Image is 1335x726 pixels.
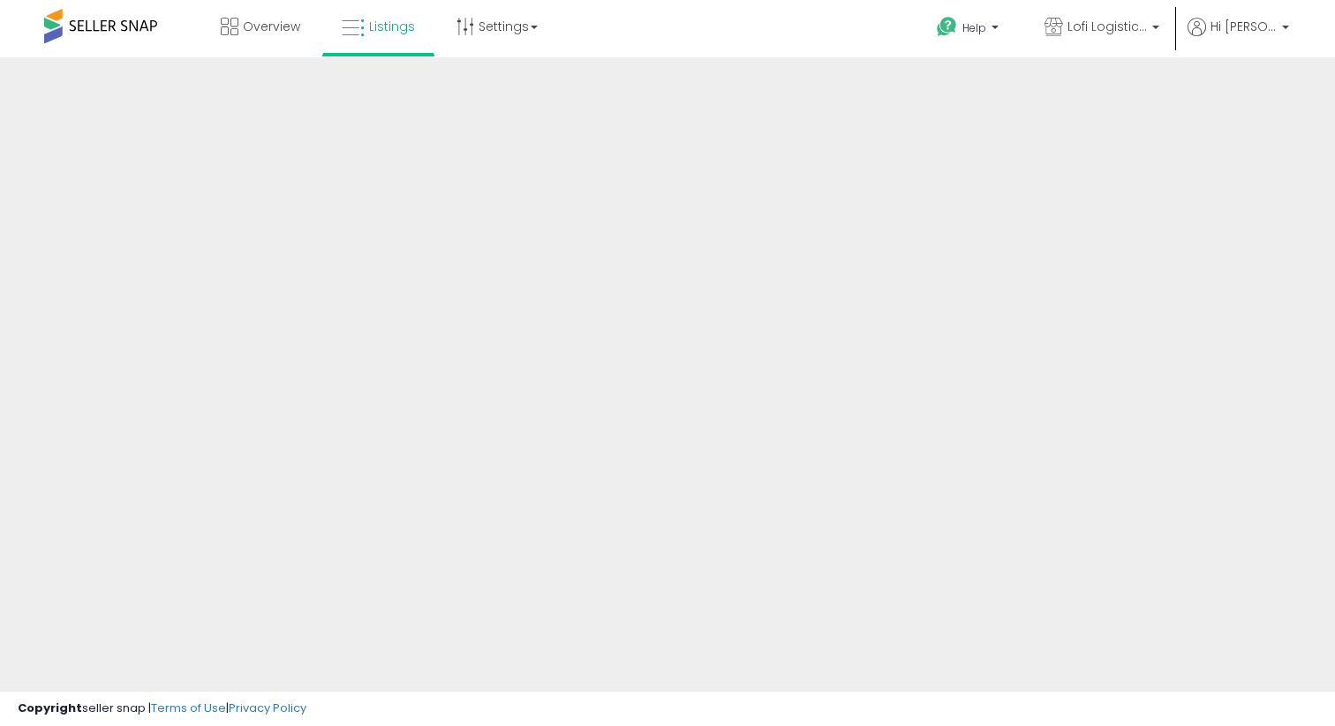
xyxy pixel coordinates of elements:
span: Hi [PERSON_NAME] [1211,18,1277,35]
a: Privacy Policy [229,700,306,716]
span: Overview [243,18,300,35]
i: Get Help [936,16,958,38]
span: Help [962,20,986,35]
strong: Copyright [18,700,82,716]
span: Lofi Logistics LLC [1067,18,1147,35]
span: Listings [369,18,415,35]
div: seller snap | | [18,700,306,717]
a: Help [923,3,1016,57]
a: Hi [PERSON_NAME] [1188,18,1289,57]
a: Terms of Use [151,700,226,716]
